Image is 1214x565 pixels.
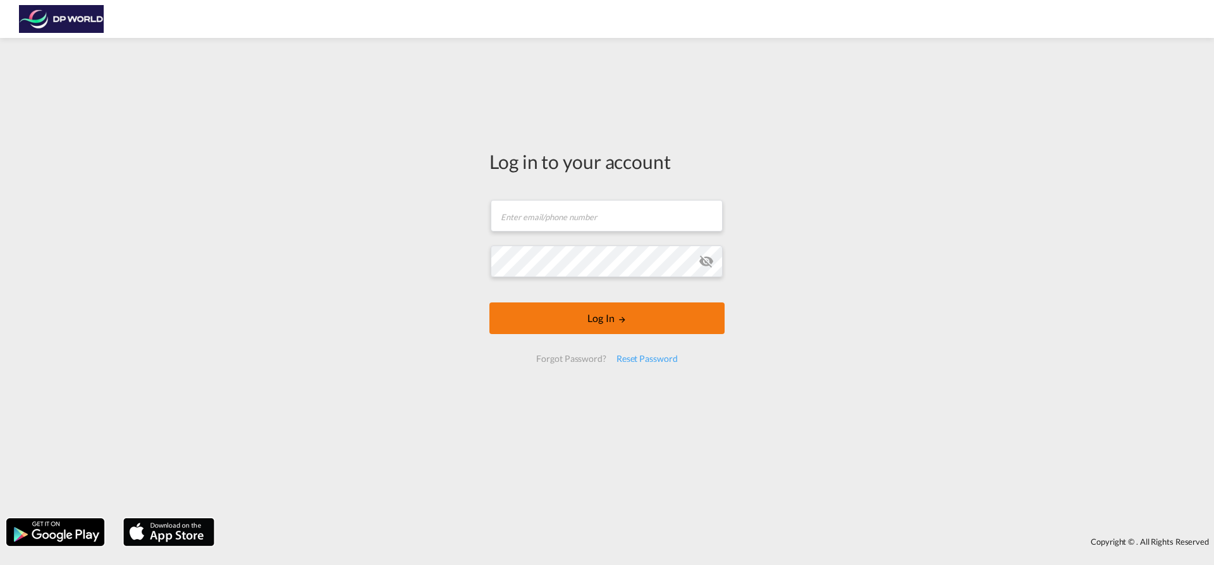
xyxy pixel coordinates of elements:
[122,517,216,547] img: apple.png
[489,302,725,334] button: LOGIN
[531,347,611,370] div: Forgot Password?
[489,148,725,175] div: Log in to your account
[5,517,106,547] img: google.png
[699,254,714,269] md-icon: icon-eye-off
[221,531,1214,552] div: Copyright © . All Rights Reserved
[611,347,683,370] div: Reset Password
[491,200,723,232] input: Enter email/phone number
[19,5,104,34] img: c08ca190194411f088ed0f3ba295208c.png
